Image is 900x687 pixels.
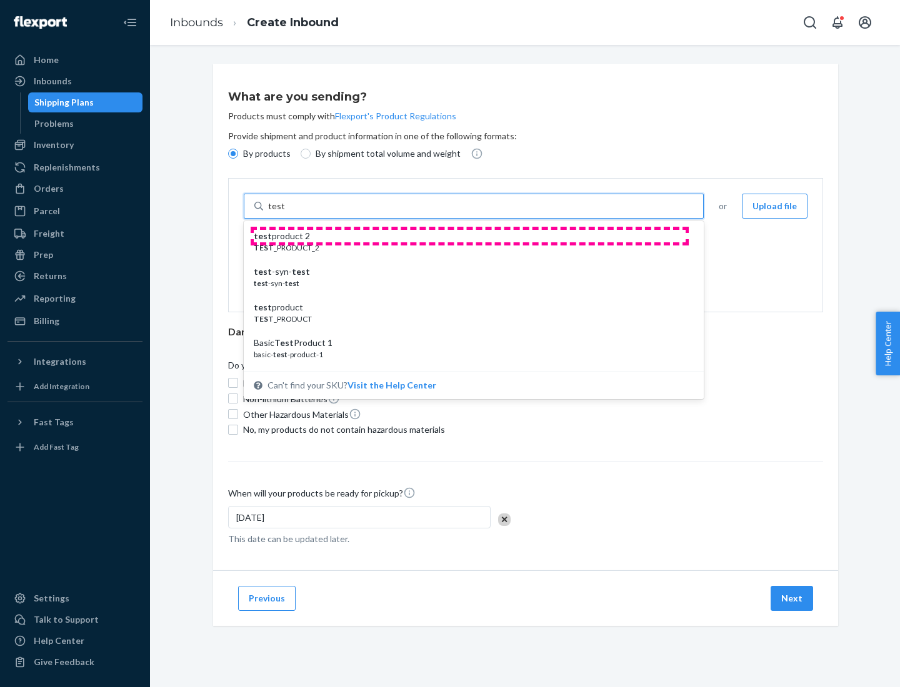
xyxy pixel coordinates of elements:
a: Add Integration [7,377,142,397]
div: Inventory [34,139,74,151]
em: test [254,279,268,288]
img: Flexport logo [14,16,67,29]
span: Can't find your SKU? [267,379,436,392]
a: Add Fast Tag [7,437,142,457]
button: Previous [238,586,296,611]
button: Upload file [742,194,807,219]
a: Inventory [7,135,142,155]
div: Parcel [34,205,60,217]
div: -syn- [254,278,684,289]
em: Test [274,337,294,348]
button: Integrations [7,352,142,372]
button: Close Navigation [117,10,142,35]
button: Flexport's Product Regulations [335,110,456,122]
a: Billing [7,311,142,331]
a: Problems [28,114,143,134]
p: Products must comply with [228,110,456,122]
div: Home [34,54,59,66]
h3: What are you sending? [228,89,367,105]
button: Fast Tags [7,412,142,432]
div: product 2 [254,230,684,242]
em: TEST [254,243,274,252]
span: When will your products be ready for pickup? [228,487,416,505]
em: TEST [254,314,274,324]
div: Prep [34,249,53,261]
a: Inbounds [7,71,142,91]
div: Dangerous Goods [228,325,823,339]
input: By shipment total volume and weight [301,149,311,159]
button: Open account menu [852,10,877,35]
div: Reporting [34,292,76,305]
span: Do your products contain any of the following? [228,359,410,377]
p: By products [243,147,291,160]
em: test [285,279,299,288]
em: test [254,230,272,241]
a: Freight [7,224,142,244]
p: This date can be updated later. [228,533,518,545]
a: Orders [7,179,142,199]
div: Billing [34,315,59,327]
div: Fast Tags [34,416,74,428]
em: test [254,266,272,277]
a: Parcel [7,201,142,221]
span: Non-lithium Batteries [243,392,445,405]
a: Shipping Plans [28,92,143,112]
span: Lithium Batteries [243,377,445,390]
div: basic- -product-1 [254,349,684,360]
a: Replenishments [7,157,142,177]
button: Give Feedback [7,652,142,672]
a: Create Inbound [247,16,339,29]
div: -syn- [254,265,684,278]
button: Open Search Box [797,10,822,35]
em: test [292,266,310,277]
button: Next [771,586,813,611]
input: By products [228,149,238,159]
p: Provide shipment and product information in one of the following formats: [228,130,823,142]
div: Add Integration [34,381,89,392]
a: Talk to Support [7,610,142,630]
div: Give Feedback [34,656,94,668]
em: test [273,350,287,359]
div: Help Center [34,635,84,647]
a: Reporting [7,289,142,309]
div: _PRODUCT_2 [254,242,684,253]
a: Help Center [7,631,142,651]
div: Shipping Plans [34,96,94,109]
div: [DATE] [228,506,491,528]
a: Returns [7,266,142,286]
a: Prep [7,245,142,265]
input: Other Hazardous Materials [228,409,238,419]
div: Basic Product 1 [254,337,684,349]
div: Orders [34,182,64,195]
p: By shipment total volume and weight [316,147,461,160]
span: No, my products do not contain hazardous materials [243,423,445,436]
ol: breadcrumbs [160,4,349,41]
div: _PRODUCT [254,314,684,324]
div: Problems [34,117,74,130]
button: Help Center [876,312,900,375]
span: Other Hazardous Materials [243,408,445,421]
input: Non-lithium Batteries [228,393,238,403]
button: Open notifications [825,10,850,35]
div: Integrations [34,355,86,368]
div: Talk to Support [34,613,99,626]
a: Inbounds [170,16,223,29]
div: Add Fast Tag [34,442,79,452]
div: Inbounds [34,75,72,87]
div: Settings [34,592,69,605]
div: Replenishments [34,161,100,174]
div: Freight [34,227,64,240]
div: product [254,301,684,314]
a: Home [7,50,142,70]
input: No, my products do not contain hazardous materials [228,425,238,435]
button: testproduct 2TEST_PRODUCT_2test-syn-testtest-syn-testtestproductTEST_PRODUCTBasicTestProduct 1bas... [347,379,436,392]
em: test [254,302,272,312]
div: Returns [34,270,67,282]
input: testproduct 2TEST_PRODUCT_2test-syn-testtest-syn-testtestproductTEST_PRODUCTBasicTestProduct 1bas... [268,200,284,212]
span: or [719,200,727,212]
a: Settings [7,588,142,608]
input: Lithium Batteries [228,378,238,388]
